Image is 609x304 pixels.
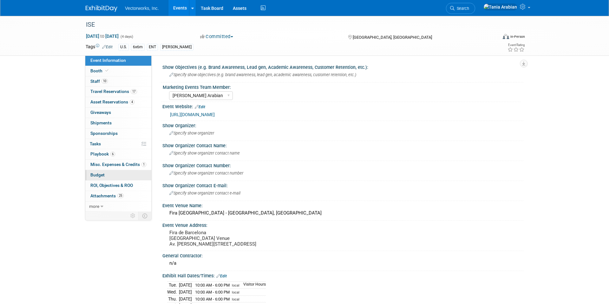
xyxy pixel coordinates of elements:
[167,258,519,268] div: n/a
[507,43,525,47] div: Event Rating
[90,68,110,73] span: Booth
[195,105,205,109] a: Edit
[179,295,192,302] td: [DATE]
[141,162,146,167] span: 1
[198,33,236,40] button: Committed
[99,34,105,39] span: to
[131,89,137,94] span: 17
[85,202,151,212] a: more
[85,170,151,180] a: Budget
[169,230,306,247] pre: Fira de Barcelona [GEOGRAPHIC_DATA] Venue Av. [PERSON_NAME][STREET_ADDRESS]
[90,89,137,94] span: Travel Reservations
[118,44,129,50] div: U.S.
[195,283,230,287] span: 10:00 AM - 6:00 PM
[162,181,523,189] div: Show Organizer Contact E-mail:
[169,191,240,195] span: Specify show organizer contact e-mail
[169,72,356,77] span: Specify show objectives (e.g. brand awareness, lead gen, academic awareness, customer retention, ...
[105,69,108,72] i: Booth reservation complete
[163,83,521,90] div: Marketing Events Team Member:
[117,193,124,198] span: 25
[167,282,179,289] td: Tue.
[147,44,158,50] div: ENT
[85,97,151,107] a: Asset Reservations4
[446,3,475,14] a: Search
[460,33,525,43] div: Event Format
[85,160,151,170] a: Misc. Expenses & Credits1
[139,212,152,220] td: Toggle Event Tabs
[483,3,517,10] img: Tania Arabian
[503,34,509,39] img: Format-Inperson.png
[162,221,523,228] div: Event Venue Address:
[85,149,151,159] a: Playbook6
[162,161,523,169] div: Show Organizer Contact Number:
[90,183,133,188] span: ROI, Objectives & ROO
[86,33,119,39] span: [DATE] [DATE]
[85,191,151,201] a: Attachments25
[162,201,523,209] div: Event Venue Name:
[85,139,151,149] a: Tasks
[85,76,151,87] a: Staff10
[86,5,117,12] img: ExhibitDay
[167,208,519,218] div: Fira [GEOGRAPHIC_DATA] - [GEOGRAPHIC_DATA], [GEOGRAPHIC_DATA]
[195,297,230,301] span: 10:00 AM - 6:00 PM
[170,112,215,117] a: [URL][DOMAIN_NAME]
[90,193,124,198] span: Attachments
[85,181,151,191] a: ROI, Objectives & ROO
[179,282,192,289] td: [DATE]
[162,271,523,279] div: Exhibit Hall Dates/Times:
[85,66,151,76] a: Booth
[85,118,151,128] a: Shipments
[90,120,112,125] span: Shipments
[90,79,108,84] span: Staff
[232,290,239,294] span: local
[90,58,126,63] span: Event Information
[232,283,239,287] span: local
[167,295,179,302] td: Thu.
[232,297,239,301] span: local
[90,151,115,156] span: Playbook
[90,162,146,167] span: Misc. Expenses & Credits
[85,108,151,118] a: Giveaways
[239,282,266,289] td: Visitor Hours
[162,102,523,110] div: Event Website:
[125,6,159,11] span: Vectorworks, Inc.
[90,110,111,115] span: Giveaways
[86,43,113,51] td: Tags
[162,121,523,129] div: Show Organizer:
[85,56,151,66] a: Event Information
[169,131,214,135] span: Specify show organizer
[162,141,523,149] div: Show Organizer Contact Name:
[167,288,179,295] td: Wed.
[120,35,133,39] span: (4 days)
[85,129,151,139] a: Sponsorships
[128,212,139,220] td: Personalize Event Tab Strip
[179,288,192,295] td: [DATE]
[160,44,193,50] div: [PERSON_NAME]
[110,152,115,156] span: 6
[169,151,240,155] span: Specify show organizer contact name
[510,34,525,39] div: In-Person
[131,44,145,50] div: 6x6m
[353,35,432,40] span: [GEOGRAPHIC_DATA], [GEOGRAPHIC_DATA]
[169,171,243,175] span: Specify show organizer contact number
[102,45,113,49] a: Edit
[85,87,151,97] a: Travel Reservations17
[162,251,523,259] div: General Contractor:
[195,290,230,294] span: 10:00 AM - 6:00 PM
[216,274,227,278] a: Edit
[90,131,118,136] span: Sponsorships
[162,63,523,70] div: Show Objectives (e.g. Brand Awareness, Lead gen, Academic Awareness, Customer Retention, etc.):
[130,100,134,104] span: 4
[84,19,488,30] div: ISE
[455,6,469,11] span: Search
[89,204,99,209] span: more
[90,99,134,104] span: Asset Reservations
[90,141,101,146] span: Tasks
[90,172,105,177] span: Budget
[101,79,108,83] span: 10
